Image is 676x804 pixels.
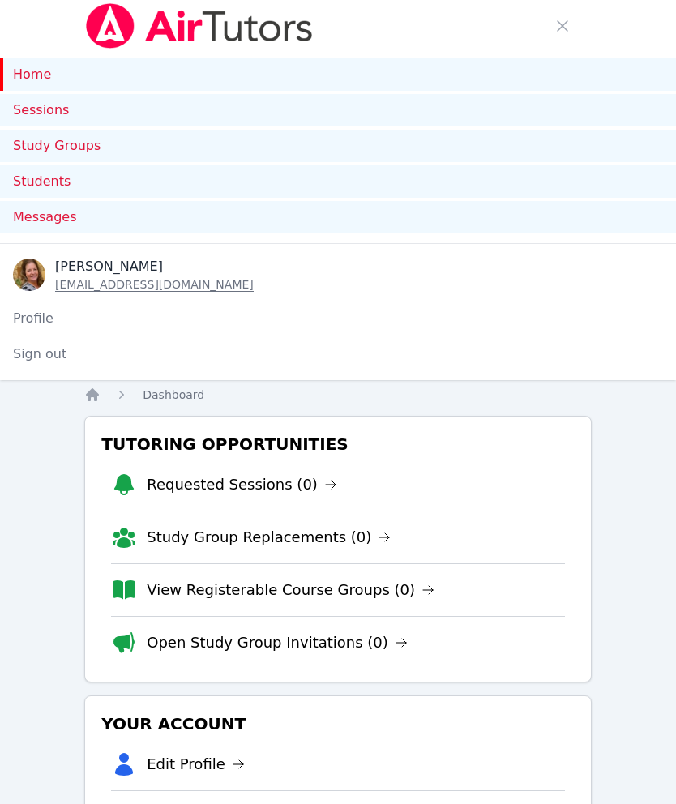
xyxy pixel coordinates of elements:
nav: Breadcrumb [84,387,592,403]
a: Study Group Replacements (0) [147,526,391,549]
a: View Registerable Course Groups (0) [147,579,434,601]
a: Requested Sessions (0) [147,473,337,496]
a: Dashboard [143,387,204,403]
a: Open Study Group Invitations (0) [147,631,408,654]
img: Air Tutors [84,3,314,49]
h3: Tutoring Opportunities [98,430,578,459]
span: Messages [13,207,76,227]
span: Dashboard [143,388,204,401]
h3: Your Account [98,709,578,738]
a: Edit Profile [147,753,245,776]
div: [PERSON_NAME] [55,257,254,276]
